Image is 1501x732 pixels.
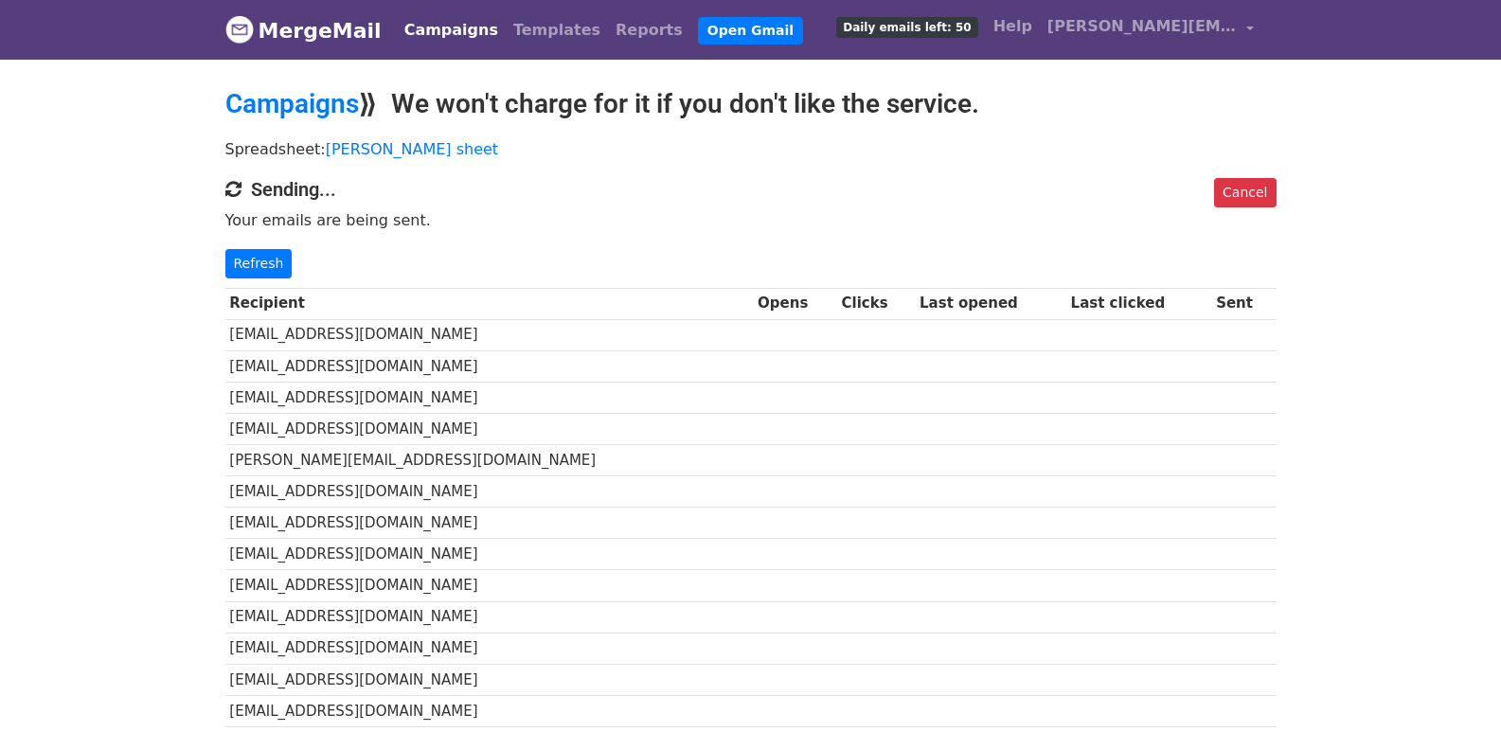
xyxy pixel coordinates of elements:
[397,11,506,49] a: Campaigns
[1047,15,1237,38] span: [PERSON_NAME][EMAIL_ADDRESS][DOMAIN_NAME]
[225,633,754,664] td: [EMAIL_ADDRESS][DOMAIN_NAME]
[225,695,754,726] td: [EMAIL_ADDRESS][DOMAIN_NAME]
[225,178,1277,201] h4: Sending...
[225,601,754,633] td: [EMAIL_ADDRESS][DOMAIN_NAME]
[836,17,977,38] span: Daily emails left: 50
[1040,8,1261,52] a: [PERSON_NAME][EMAIL_ADDRESS][DOMAIN_NAME]
[753,288,836,319] th: Opens
[608,11,690,49] a: Reports
[1406,641,1501,732] iframe: Chat Widget
[225,249,293,278] a: Refresh
[698,17,803,45] a: Open Gmail
[837,288,916,319] th: Clicks
[225,288,754,319] th: Recipient
[225,413,754,444] td: [EMAIL_ADDRESS][DOMAIN_NAME]
[225,319,754,350] td: [EMAIL_ADDRESS][DOMAIN_NAME]
[225,10,382,50] a: MergeMail
[915,288,1066,319] th: Last opened
[225,88,1277,120] h2: ⟫ We won't charge for it if you don't like the service.
[225,139,1277,159] p: Spreadsheet:
[506,11,608,49] a: Templates
[1066,288,1212,319] th: Last clicked
[225,664,754,695] td: [EMAIL_ADDRESS][DOMAIN_NAME]
[225,382,754,413] td: [EMAIL_ADDRESS][DOMAIN_NAME]
[1211,288,1276,319] th: Sent
[225,350,754,382] td: [EMAIL_ADDRESS][DOMAIN_NAME]
[986,8,1040,45] a: Help
[1214,178,1276,207] a: Cancel
[225,570,754,601] td: [EMAIL_ADDRESS][DOMAIN_NAME]
[225,88,359,119] a: Campaigns
[326,140,498,158] a: [PERSON_NAME] sheet
[225,210,1277,230] p: Your emails are being sent.
[225,445,754,476] td: [PERSON_NAME][EMAIL_ADDRESS][DOMAIN_NAME]
[225,15,254,44] img: MergeMail logo
[829,8,985,45] a: Daily emails left: 50
[225,476,754,508] td: [EMAIL_ADDRESS][DOMAIN_NAME]
[225,539,754,570] td: [EMAIL_ADDRESS][DOMAIN_NAME]
[225,508,754,539] td: [EMAIL_ADDRESS][DOMAIN_NAME]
